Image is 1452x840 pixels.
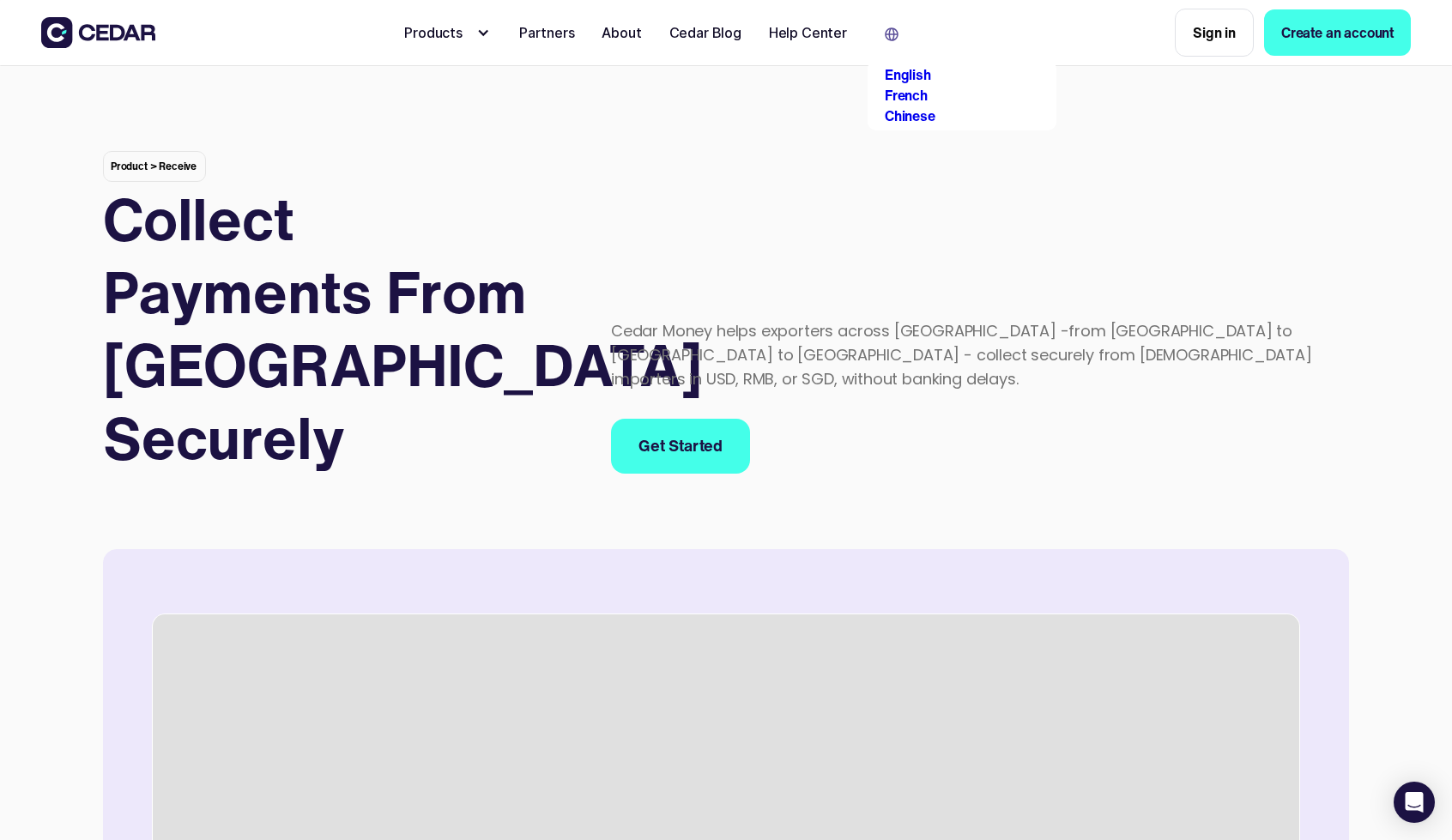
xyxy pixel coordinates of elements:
[885,64,931,85] a: English
[669,22,741,43] div: Cedar Blog
[662,14,748,51] a: Cedar Blog
[885,27,898,41] img: world icon
[1193,22,1236,43] div: Sign in
[519,22,575,43] div: Partners
[103,176,703,480] strong: Collect Payments From [GEOGRAPHIC_DATA] Securely
[611,319,1349,391] div: Cedar Money helps exporters across [GEOGRAPHIC_DATA] -from [GEOGRAPHIC_DATA] to [GEOGRAPHIC_DATA]...
[1264,9,1411,56] a: Create an account
[602,22,641,43] div: About
[762,14,854,51] a: Help Center
[404,22,471,43] div: Products
[1175,9,1254,57] a: Sign in
[885,85,928,106] a: French
[595,14,648,51] a: About
[769,22,847,43] div: Help Center
[397,15,499,50] div: Products
[611,419,750,474] a: Get Started
[512,14,582,51] a: Partners
[103,151,206,182] div: Product > Receive
[885,106,935,126] a: Chinese
[1394,782,1435,823] div: Open Intercom Messenger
